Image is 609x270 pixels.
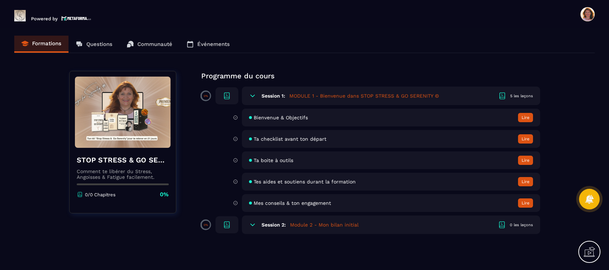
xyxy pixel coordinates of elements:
button: Lire [518,134,533,144]
p: Programme du cours [201,71,540,81]
button: Lire [518,156,533,165]
div: 0 les leçons [510,222,533,228]
h6: Session 1: [262,93,285,99]
button: Lire [518,177,533,186]
p: 0% [204,223,208,227]
h5: MODULE 1 - Bienvenue dans STOP STRESS & GO SERENITY © [289,92,439,99]
span: Tes aides et soutiens durant la formation [254,179,356,185]
img: banner [75,77,171,148]
button: Lire [518,198,533,208]
button: Lire [518,113,533,122]
span: Mes conseils & ton engagement [254,200,331,206]
div: 5 les leçons [510,93,533,99]
p: 0% [160,191,169,198]
h5: Module 2 - Mon bilan initial [290,221,359,228]
p: Comment te libérer du Stress, Angoisses & Fatigue facilement. [77,168,169,180]
img: logo-branding [14,10,26,21]
span: Bienvenue & Objectifs [254,115,308,120]
span: Ta checklist avant ton départ [254,136,326,142]
h6: Session 2: [262,222,286,228]
span: Ta boite à outils [254,157,293,163]
p: 0% [204,94,208,98]
img: logo [61,15,91,21]
p: 0/0 Chapitres [85,192,116,197]
p: Powered by [31,16,58,21]
h4: STOP STRESS & GO SERENITY © [77,155,169,165]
